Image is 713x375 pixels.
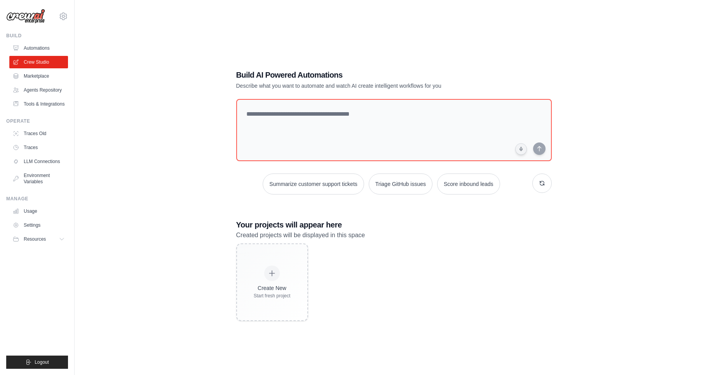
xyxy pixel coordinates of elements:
[9,233,68,245] button: Resources
[263,174,364,194] button: Summarize customer support tickets
[35,359,49,365] span: Logout
[236,230,552,240] p: Created projects will be displayed in this space
[6,196,68,202] div: Manage
[9,70,68,82] a: Marketplace
[9,42,68,54] a: Automations
[6,33,68,39] div: Build
[9,169,68,188] a: Environment Variables
[254,293,291,299] div: Start fresh project
[6,356,68,369] button: Logout
[254,284,291,292] div: Create New
[515,143,527,155] button: Click to speak your automation idea
[532,174,552,193] button: Get new suggestions
[9,84,68,96] a: Agents Repository
[9,56,68,68] a: Crew Studio
[369,174,432,194] button: Triage GitHub issues
[236,82,497,90] p: Describe what you want to automate and watch AI create intelligent workflows for you
[236,69,497,80] h1: Build AI Powered Automations
[9,127,68,140] a: Traces Old
[236,219,552,230] h3: Your projects will appear here
[24,236,46,242] span: Resources
[9,205,68,217] a: Usage
[6,9,45,24] img: Logo
[6,118,68,124] div: Operate
[9,219,68,231] a: Settings
[9,141,68,154] a: Traces
[437,174,500,194] button: Score inbound leads
[9,155,68,168] a: LLM Connections
[9,98,68,110] a: Tools & Integrations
